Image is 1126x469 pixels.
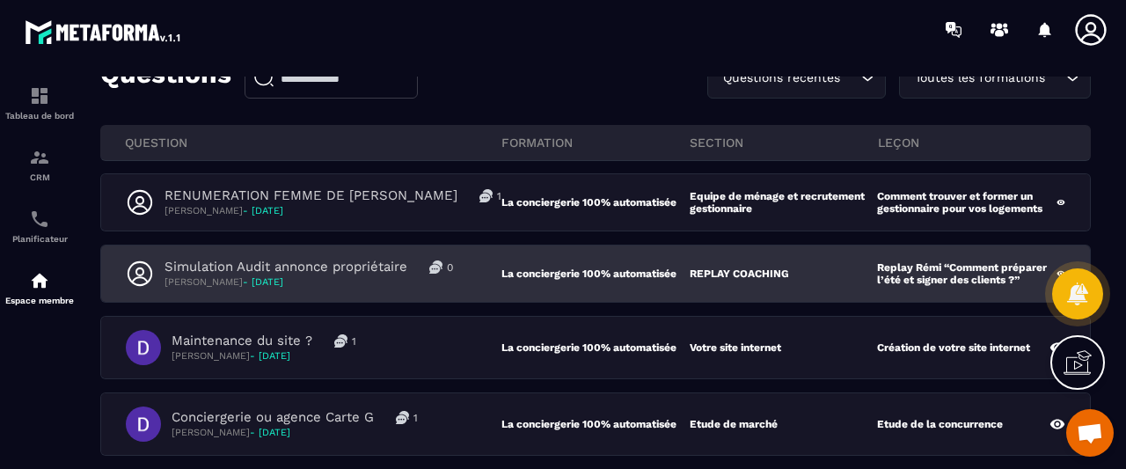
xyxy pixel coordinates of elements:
img: scheduler [29,209,50,230]
p: Questions [100,58,231,99]
p: Equipe de ménage et recrutement gestionnaire [690,190,878,215]
p: QUESTION [125,135,501,150]
p: Votre site internet [690,341,781,354]
img: messages [479,189,493,202]
img: messages [334,334,347,348]
p: [PERSON_NAME] [172,349,356,363]
img: formation [29,147,50,168]
p: [PERSON_NAME] [165,204,501,217]
img: automations [29,270,50,291]
p: 0 [447,260,453,275]
p: Conciergerie ou agence Carte G [172,409,374,426]
p: La conciergerie 100% automatisée [501,267,690,280]
span: - [DATE] [243,205,283,216]
p: Création de votre site internet [877,341,1030,354]
p: Tableau de bord [4,111,75,121]
p: [PERSON_NAME] [165,275,453,289]
p: [PERSON_NAME] [172,426,418,439]
div: Search for option [899,58,1091,99]
p: REPLAY COACHING [690,267,789,280]
div: Search for option [707,58,886,99]
p: Planificateur [4,234,75,244]
p: La conciergerie 100% automatisée [501,418,690,430]
p: Replay Rémi “Comment préparer l’été et signer des clients ?” [877,261,1056,286]
p: La conciergerie 100% automatisée [501,341,690,354]
p: Espace membre [4,296,75,305]
img: messages [396,411,409,424]
p: La conciergerie 100% automatisée [501,196,690,209]
a: automationsautomationsEspace membre [4,257,75,319]
p: RENUMERATION FEMME DE [PERSON_NAME] [165,187,457,204]
p: Comment trouver et former un gestionnaire pour vos logements [877,190,1057,215]
input: Search for option [1049,69,1062,88]
p: FORMATION [501,135,690,150]
p: leçon [878,135,1066,150]
span: Questions récentes [719,69,844,88]
span: - [DATE] [250,350,290,362]
input: Search for option [844,69,857,88]
a: schedulerschedulerPlanificateur [4,195,75,257]
a: Ouvrir le chat [1066,409,1114,457]
img: logo [25,16,183,48]
p: Etude de la concurrence [877,418,1003,430]
span: Toutes les formations [910,69,1049,88]
img: messages [429,260,442,274]
p: CRM [4,172,75,182]
span: - [DATE] [243,276,283,288]
p: Maintenance du site ? [172,333,312,349]
p: section [690,135,878,150]
p: 1 [413,411,418,425]
p: 1 [497,189,501,203]
p: Etude de marché [690,418,778,430]
span: - [DATE] [250,427,290,438]
p: 1 [352,334,356,348]
a: formationformationCRM [4,134,75,195]
a: formationformationTableau de bord [4,72,75,134]
img: formation [29,85,50,106]
p: Simulation Audit annonce propriétaire [165,259,407,275]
